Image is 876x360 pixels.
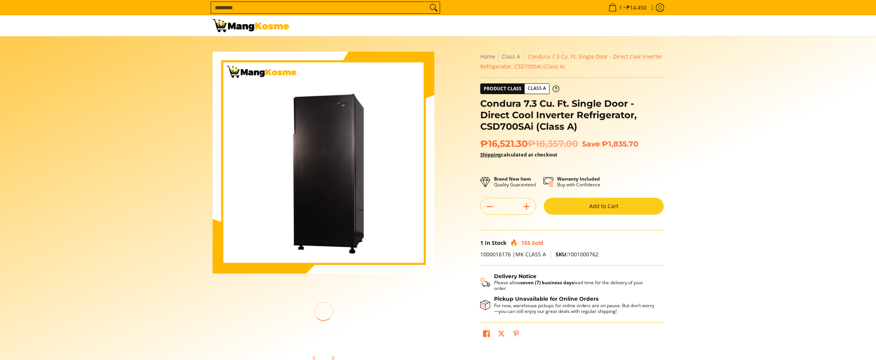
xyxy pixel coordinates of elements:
img: Condura 7.3 Cu. Ft. Single Door - Direct Cool Inverter Refrigerator, CSD700SAi (Class A) [213,54,434,271]
button: Subtract [481,200,499,213]
button: Shipping & Delivery [480,273,656,292]
span: 1001000762 [556,251,598,258]
nav: Main Menu [297,15,664,36]
p: Quality Guaranteed [494,176,536,187]
img: Condura 7.3 Cu. Ft. Single Door - Direct Cool Inverter Refrigerator, CSD700SAi (Class A)-3 [327,287,377,336]
img: Condura 7.3 Cu. Ft. Single Door - Direct Cool Inverter Refrigerator, CSD700SAi (Class A)-2 [270,287,320,336]
img: Condura 7.3 Cu. Ft. Single Door - Direct Cool Inverter Refrigerator, CSD700SAi (Class A)-1 [213,287,262,336]
span: Class A [525,84,549,93]
p: Please allow lead time for the delivery of your order. [494,280,656,291]
span: ₱14,450 [625,5,648,10]
span: Condura 7.3 Cu. Ft. Single Door - Direct Cool Inverter Refrigerator, CSD700SAi (Class A) [480,53,663,70]
a: Post on X [496,328,507,341]
span: 1 [618,5,623,10]
span: ₱1,835.70 [602,139,638,148]
button: Add to Cart [544,198,664,215]
img: Condura 7.3 Cubic Ft. Direct Cool Inverter Ref (Class A) l Mang Kosme [213,19,289,32]
span: Product Class [481,84,525,94]
h1: Condura 7.3 Cu. Ft. Single Door - Direct Cool Inverter Refrigerator, CSD700SAi (Class A) [480,98,664,132]
a: Home [480,53,495,60]
a: Pin on Pinterest [511,328,522,341]
a: Shipping [480,151,501,158]
span: 1000016176 |MK CLASS A [480,251,546,258]
strong: Brand New Item [494,176,531,182]
button: Add [517,200,536,213]
strong: Warranty Included [557,176,600,182]
p: For now, warehouse pickups for online orders are on pause. But don’t worry—you can still enjoy ou... [494,303,656,314]
span: SKU: [556,251,568,258]
img: Condura 7.3 Cu. Ft. Single Door - Direct Cool Inverter Refrigerator, CSD700SAi (Class A)-4 [385,287,434,336]
strong: Pickup Unavailable for Online Orders [494,295,598,302]
a: Product Class Class A [480,83,559,94]
span: ₱16,521.30 [480,138,578,150]
strong: calculated at checkout [480,151,557,158]
span: In Stock [485,239,507,246]
strong: Delivery Notice [494,273,536,280]
span: Sold [532,239,543,246]
span: 1 [480,239,483,246]
p: Buy with Confidence [557,176,600,187]
nav: Breadcrumbs [480,52,664,72]
a: Share on Facebook [481,328,492,341]
span: Save [582,139,600,148]
del: ₱18,357.00 [528,138,578,150]
span: • [606,3,649,12]
span: 155 [521,239,530,246]
a: Class A [502,53,520,60]
button: Search [427,2,440,13]
strong: seven (7) business days [520,279,574,286]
